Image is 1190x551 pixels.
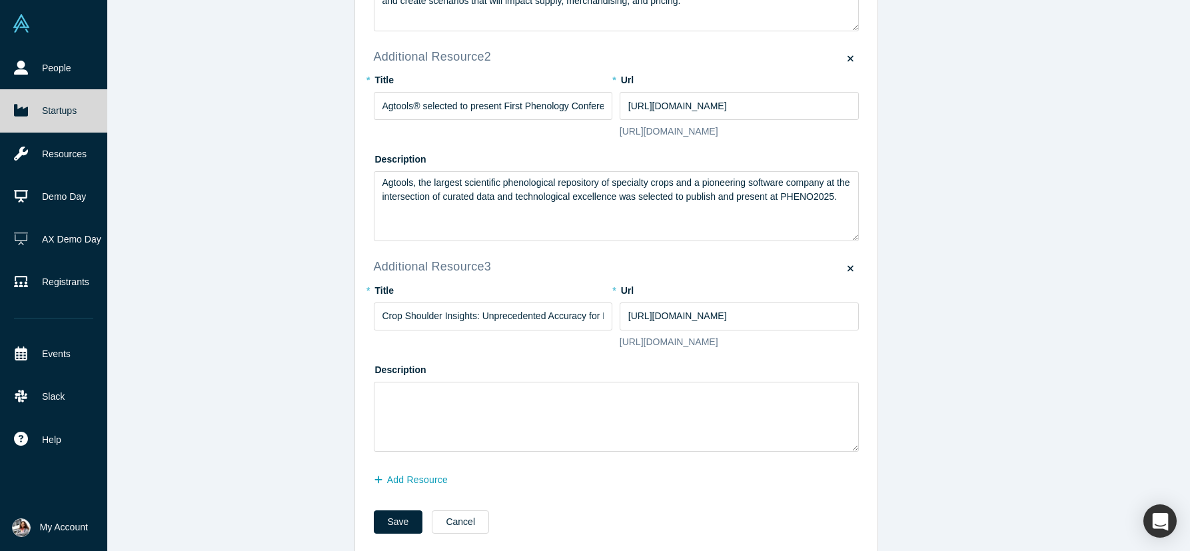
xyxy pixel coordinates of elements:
[432,510,489,534] button: Cancel
[374,510,423,534] button: Save
[40,520,88,534] span: My Account
[620,335,859,349] p: [URL][DOMAIN_NAME]
[374,260,859,275] h3: Additional Resource 3
[12,14,31,33] img: Alchemist Vault Logo
[620,279,634,298] label: Url
[620,69,634,87] label: Url
[374,279,613,298] label: Title
[374,69,613,87] label: Title
[374,171,859,241] textarea: Agtools, the largest scientific phenological repository of specialty crops and a pioneering softw...
[374,50,859,65] h3: Additional Resource 2
[374,468,462,492] button: Add Resource
[374,358,859,377] label: Description
[12,518,31,537] img: Martha Montoya's Account
[42,433,61,447] span: Help
[12,518,88,537] button: My Account
[374,148,859,167] label: Description
[620,125,859,139] p: [URL][DOMAIN_NAME]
